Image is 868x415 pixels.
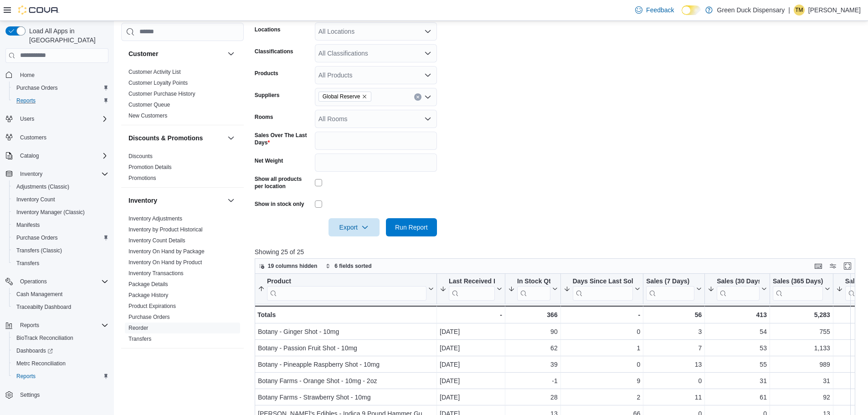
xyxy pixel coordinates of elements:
div: 31 [773,375,830,386]
span: Promotions [128,174,156,182]
button: Display options [827,261,838,272]
div: [DATE] [440,326,502,337]
button: In Stock Qty [508,277,558,300]
span: Promotion Details [128,164,172,171]
a: Inventory Transactions [128,270,184,277]
span: Inventory [16,169,108,179]
button: Export [329,218,380,236]
button: Inventory [128,196,224,205]
label: Classifications [255,48,293,55]
span: TM [795,5,803,15]
a: Customer Queue [128,102,170,108]
a: Inventory by Product Historical [128,226,203,233]
div: 366 [508,309,558,320]
button: Transfers [9,257,112,270]
span: Transfers [13,258,108,269]
div: Product [267,277,426,286]
div: 5,283 [773,309,830,320]
div: 11 [646,392,702,403]
button: Last Received Date [440,277,502,300]
span: Global Reserve [323,92,360,101]
button: Discounts & Promotions [226,133,236,143]
h3: Discounts & Promotions [128,133,203,143]
div: Days Since Last Sold [572,277,633,286]
button: Clear input [414,93,421,101]
button: Catalog [2,149,112,162]
button: Metrc Reconciliation [9,357,112,370]
button: BioTrack Reconciliation [9,332,112,344]
div: 39 [508,359,558,370]
a: Promotion Details [128,164,172,170]
div: Thomas Mungovan [794,5,805,15]
h3: Customer [128,49,158,58]
div: Sales (365 Days) [773,277,823,286]
a: Manifests [13,220,43,231]
span: 19 columns hidden [268,262,318,270]
button: Enter fullscreen [842,261,853,272]
button: Open list of options [424,28,431,35]
div: In Stock Qty [517,277,550,286]
span: Product Expirations [128,302,176,310]
div: 0 [563,359,640,370]
button: Customers [2,131,112,144]
button: Reports [2,319,112,332]
span: Inventory [20,170,42,178]
div: Sales (30 Days) [717,277,760,300]
a: Promotions [128,175,156,181]
span: Home [16,69,108,81]
span: Customer Loyalty Points [128,79,188,87]
div: 9 [563,375,640,386]
div: 31 [708,375,767,386]
button: Run Report [386,218,437,236]
a: Inventory On Hand by Product [128,259,202,266]
a: Inventory Manager (Classic) [13,207,88,218]
button: Open list of options [424,115,431,123]
a: Settings [16,389,43,400]
div: Botany - Pineapple Raspberry Shot - 10mg [258,359,434,370]
a: Package Details [128,281,168,287]
div: 0 [646,375,702,386]
span: Inventory Manager (Classic) [16,209,85,216]
button: Open list of options [424,50,431,57]
a: Dashboards [13,345,56,356]
a: Inventory On Hand by Package [128,248,205,255]
div: Botany Farms - Strawberry Shot - 10mg [258,392,434,403]
span: Customers [20,134,46,141]
a: New Customers [128,113,167,119]
p: Green Duck Dispensary [717,5,785,15]
div: Customer [121,67,244,125]
div: Product [267,277,426,300]
button: Reports [16,320,43,331]
h3: Inventory [128,196,157,205]
p: [PERSON_NAME] [808,5,861,15]
span: Reports [13,95,108,106]
span: Reports [20,322,39,329]
a: Customer Activity List [128,69,181,75]
span: Transfers [128,335,151,343]
div: Botany - Ginger Shot - 10mg [258,326,434,337]
button: Traceabilty Dashboard [9,301,112,313]
a: Feedback [632,1,678,19]
div: 28 [508,392,558,403]
button: Reports [9,94,112,107]
a: Cash Management [13,289,66,300]
span: Users [16,113,108,124]
span: Purchase Orders [16,84,58,92]
a: Reports [13,371,39,382]
div: 61 [708,392,767,403]
span: Cash Management [13,289,108,300]
button: Users [2,113,112,125]
button: Inventory [2,168,112,180]
a: Traceabilty Dashboard [13,302,75,313]
button: 19 columns hidden [255,261,321,272]
div: Last Received Date [449,277,495,300]
label: Show in stock only [255,200,304,208]
button: Product [258,277,434,300]
button: Cash Management [9,288,112,301]
a: Discounts [128,153,153,159]
button: Customer [128,49,224,58]
a: Dashboards [9,344,112,357]
span: Dashboards [13,345,108,356]
div: Days Since Last Sold [572,277,633,300]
